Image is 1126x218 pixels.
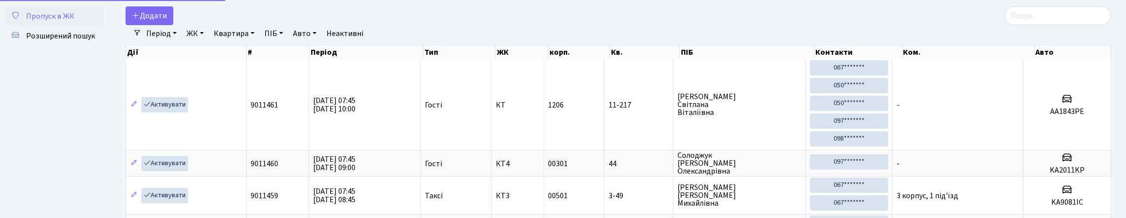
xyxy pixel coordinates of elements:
a: Квартира [210,25,258,42]
span: Гості [425,160,442,168]
span: [PERSON_NAME] [PERSON_NAME] Михайлівна [677,183,801,207]
th: ПІБ [680,45,814,59]
h5: KA2011KP [1028,166,1107,175]
a: Активувати [141,156,188,171]
a: Авто [289,25,321,42]
a: Активувати [141,97,188,112]
a: Розширений пошук [5,26,103,46]
a: Період [142,25,181,42]
span: КТ4 [496,160,540,168]
span: 3-49 [609,192,669,200]
span: - [897,158,900,169]
span: Солоджук [PERSON_NAME] Олександрівна [677,151,801,175]
th: Авто [1035,45,1112,59]
th: Дії [126,45,247,59]
span: 11-217 [609,101,669,109]
th: Період [310,45,423,59]
a: Неактивні [322,25,367,42]
span: 1206 [548,100,564,110]
a: Пропуск в ЖК [5,6,103,26]
th: Кв. [610,45,680,59]
span: Гості [425,101,442,109]
th: ЖК [496,45,548,59]
span: Додати [132,10,167,21]
span: [PERSON_NAME] Світлана Віталіївна [677,93,801,116]
span: Таксі [425,192,443,200]
a: Додати [126,6,173,25]
h5: АА1843РЕ [1028,107,1107,116]
span: Пропуск в ЖК [26,11,74,22]
th: # [247,45,310,59]
h5: KA9081IC [1028,198,1107,207]
input: Пошук... [1004,6,1111,25]
span: КТ [496,101,540,109]
span: 9011460 [251,158,278,169]
th: Ком. [902,45,1035,59]
span: 9011461 [251,100,278,110]
span: КТ3 [496,192,540,200]
span: [DATE] 07:45 [DATE] 10:00 [313,95,355,114]
th: Контакти [814,45,902,59]
a: Активувати [141,188,188,203]
span: 44 [609,160,669,168]
span: [DATE] 07:45 [DATE] 09:00 [313,154,355,173]
th: корп. [548,45,610,59]
span: 00301 [548,158,568,169]
span: 00501 [548,190,568,201]
th: Тип [423,45,496,59]
a: ЖК [183,25,208,42]
span: 9011459 [251,190,278,201]
span: Розширений пошук [26,31,95,41]
a: ПІБ [260,25,287,42]
span: 3 корпус, 1 під'їзд [897,190,958,201]
span: - [897,100,900,110]
span: [DATE] 07:45 [DATE] 08:45 [313,186,355,205]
